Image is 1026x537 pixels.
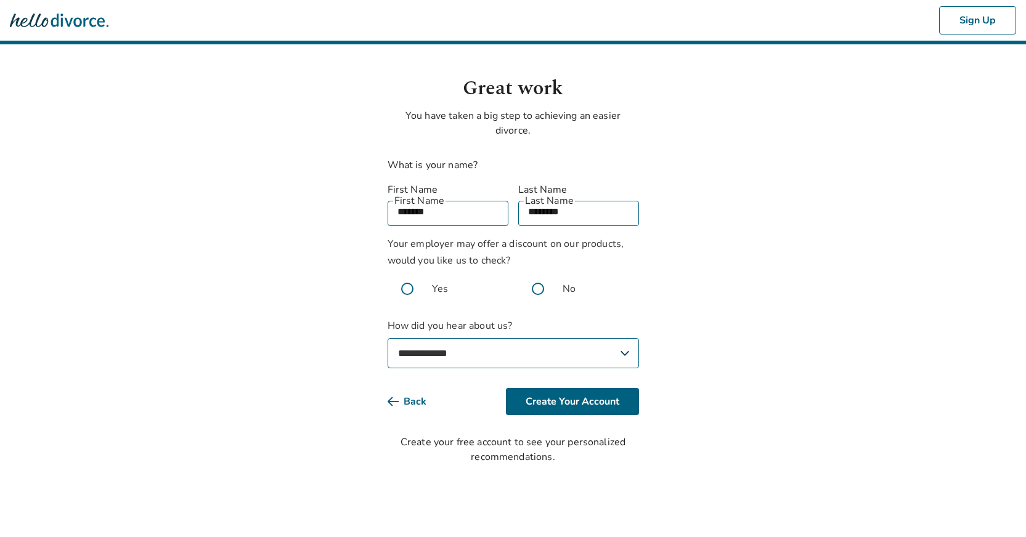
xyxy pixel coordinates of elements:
[388,182,508,197] label: First Name
[939,6,1016,34] button: Sign Up
[388,108,639,138] p: You have taken a big step to achieving an easier divorce.
[388,388,446,415] button: Back
[506,388,639,415] button: Create Your Account
[432,281,448,296] span: Yes
[964,478,1026,537] iframe: Chat Widget
[388,74,639,103] h1: Great work
[388,338,639,368] select: How did you hear about us?
[388,158,478,172] label: What is your name?
[563,281,576,296] span: No
[388,435,639,464] div: Create your free account to see your personalized recommendations.
[10,8,108,33] img: Hello Divorce Logo
[518,182,639,197] label: Last Name
[388,237,624,267] span: Your employer may offer a discount on our products, would you like us to check?
[388,318,639,368] label: How did you hear about us?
